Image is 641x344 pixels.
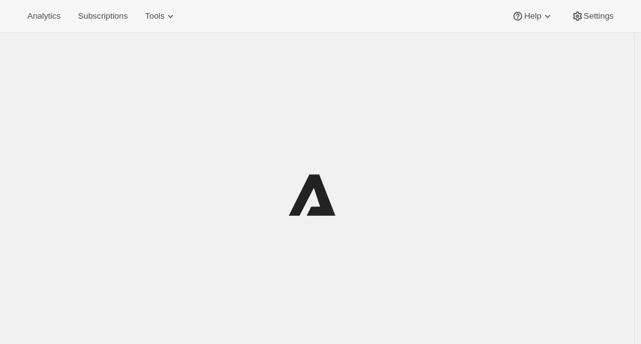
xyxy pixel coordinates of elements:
[138,7,184,25] button: Tools
[70,7,135,25] button: Subscriptions
[524,11,541,21] span: Help
[504,7,561,25] button: Help
[145,11,164,21] span: Tools
[27,11,60,21] span: Analytics
[584,11,614,21] span: Settings
[20,7,68,25] button: Analytics
[564,7,621,25] button: Settings
[78,11,128,21] span: Subscriptions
